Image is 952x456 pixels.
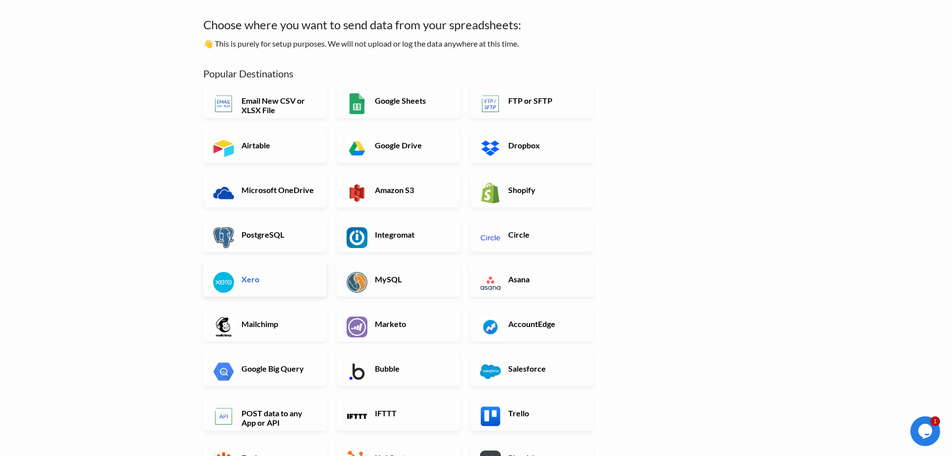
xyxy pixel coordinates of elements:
[337,83,460,118] a: Google Sheets
[239,274,317,284] h6: Xero
[337,128,460,163] a: Google Drive
[506,185,584,195] h6: Shopify
[213,272,234,293] img: Xero App & API
[337,351,460,386] a: Bubble
[347,406,367,427] img: IFTTT App & API
[480,317,501,337] img: AccountEdge App & API
[213,138,234,159] img: Airtable App & API
[372,96,450,105] h6: Google Sheets
[213,227,234,248] img: PostgreSQL App & API
[910,416,942,446] iframe: chat widget
[372,364,450,373] h6: Bubble
[372,230,450,239] h6: Integromat
[470,307,594,341] a: AccountEdge
[347,361,367,382] img: Bubble App & API
[239,319,317,328] h6: Mailchimp
[480,227,501,248] img: Circle App & API
[470,396,594,431] a: Trello
[213,361,234,382] img: Google Big Query App & API
[347,138,367,159] img: Google Drive App & API
[347,227,367,248] img: Integromat App & API
[213,406,234,427] img: POST data to any App or API App & API
[213,183,234,203] img: Microsoft OneDrive App & API
[372,408,450,418] h6: IFTTT
[470,128,594,163] a: Dropbox
[203,128,327,163] a: Airtable
[372,185,450,195] h6: Amazon S3
[506,364,584,373] h6: Salesforce
[506,274,584,284] h6: Asana
[213,317,234,337] img: Mailchimp App & API
[337,262,460,297] a: MySQL
[203,67,607,79] h5: Popular Destinations
[480,272,501,293] img: Asana App & API
[239,408,317,427] h6: POST data to any App or API
[203,217,327,252] a: PostgreSQL
[213,93,234,114] img: Email New CSV or XLSX File App & API
[506,96,584,105] h6: FTP or SFTP
[347,272,367,293] img: MySQL App & API
[337,307,460,341] a: Marketo
[506,319,584,328] h6: AccountEdge
[480,406,501,427] img: Trello App & API
[239,185,317,195] h6: Microsoft OneDrive
[506,408,584,418] h6: Trello
[347,93,367,114] img: Google Sheets App & API
[470,83,594,118] a: FTP or SFTP
[337,173,460,207] a: Amazon S3
[337,217,460,252] a: Integromat
[239,96,317,115] h6: Email New CSV or XLSX File
[203,38,607,50] p: 👋 This is purely for setup purposes. We will not upload or log the data anywhere at this time.
[372,319,450,328] h6: Marketo
[470,351,594,386] a: Salesforce
[480,93,501,114] img: FTP or SFTP App & API
[239,140,317,150] h6: Airtable
[347,183,367,203] img: Amazon S3 App & API
[203,262,327,297] a: Xero
[337,396,460,431] a: IFTTT
[347,317,367,337] img: Marketo App & API
[239,364,317,373] h6: Google Big Query
[239,230,317,239] h6: PostgreSQL
[470,262,594,297] a: Asana
[203,351,327,386] a: Google Big Query
[372,140,450,150] h6: Google Drive
[470,217,594,252] a: Circle
[480,183,501,203] img: Shopify App & API
[203,173,327,207] a: Microsoft OneDrive
[203,396,327,431] a: POST data to any App or API
[372,274,450,284] h6: MySQL
[480,138,501,159] img: Dropbox App & API
[203,16,607,34] h4: Choose where you want to send data from your spreadsheets:
[470,173,594,207] a: Shopify
[203,307,327,341] a: Mailchimp
[506,140,584,150] h6: Dropbox
[480,361,501,382] img: Salesforce App & API
[506,230,584,239] h6: Circle
[203,83,327,118] a: Email New CSV or XLSX File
